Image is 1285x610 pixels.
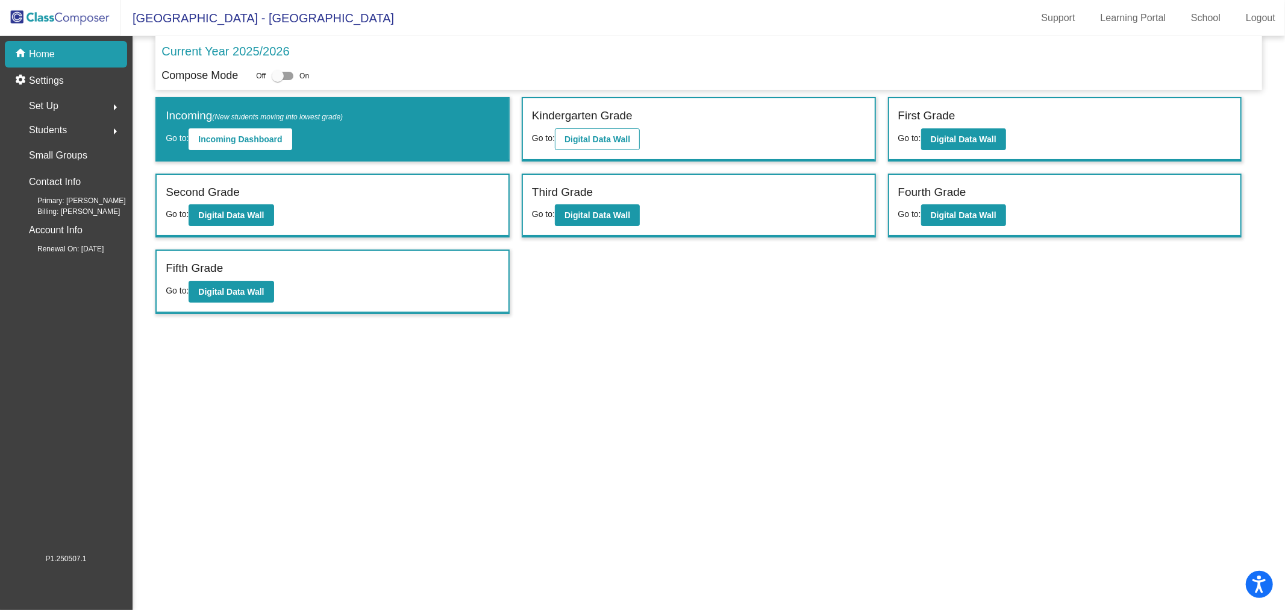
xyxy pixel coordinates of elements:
mat-icon: home [14,47,29,61]
a: Support [1032,8,1085,28]
button: Incoming Dashboard [189,128,292,150]
span: Go to: [532,209,555,219]
span: Go to: [532,133,555,143]
span: Renewal On: [DATE] [18,244,104,254]
p: Home [29,47,55,61]
button: Digital Data Wall [555,204,640,226]
span: Billing: [PERSON_NAME] [18,206,120,217]
label: Incoming [166,107,343,125]
mat-icon: settings [14,74,29,88]
p: Compose Mode [161,68,238,84]
label: First Grade [898,107,955,125]
span: Go to: [166,286,189,295]
b: Digital Data Wall [198,210,264,220]
a: Learning Portal [1091,8,1176,28]
button: Digital Data Wall [921,204,1006,226]
span: On [299,71,309,81]
span: Go to: [166,209,189,219]
span: (New students moving into lowest grade) [212,113,343,121]
span: Set Up [29,98,58,115]
b: Digital Data Wall [931,134,996,144]
button: Digital Data Wall [921,128,1006,150]
span: Go to: [898,209,921,219]
b: Digital Data Wall [564,134,630,144]
span: Go to: [166,133,189,143]
b: Digital Data Wall [198,287,264,297]
b: Incoming Dashboard [198,134,282,144]
span: Go to: [898,133,921,143]
span: Off [256,71,266,81]
p: Settings [29,74,64,88]
span: [GEOGRAPHIC_DATA] - [GEOGRAPHIC_DATA] [120,8,394,28]
label: Second Grade [166,184,240,201]
label: Kindergarten Grade [532,107,633,125]
mat-icon: arrow_right [108,100,122,115]
button: Digital Data Wall [189,204,274,226]
p: Contact Info [29,174,81,190]
p: Small Groups [29,147,87,164]
a: School [1181,8,1230,28]
span: Primary: [PERSON_NAME] [18,195,126,206]
a: Logout [1236,8,1285,28]
b: Digital Data Wall [931,210,996,220]
button: Digital Data Wall [555,128,640,150]
label: Third Grade [532,184,593,201]
p: Account Info [29,222,83,239]
label: Fourth Grade [898,184,966,201]
mat-icon: arrow_right [108,124,122,139]
button: Digital Data Wall [189,281,274,303]
span: Students [29,122,67,139]
b: Digital Data Wall [564,210,630,220]
label: Fifth Grade [166,260,223,277]
p: Current Year 2025/2026 [161,42,289,60]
